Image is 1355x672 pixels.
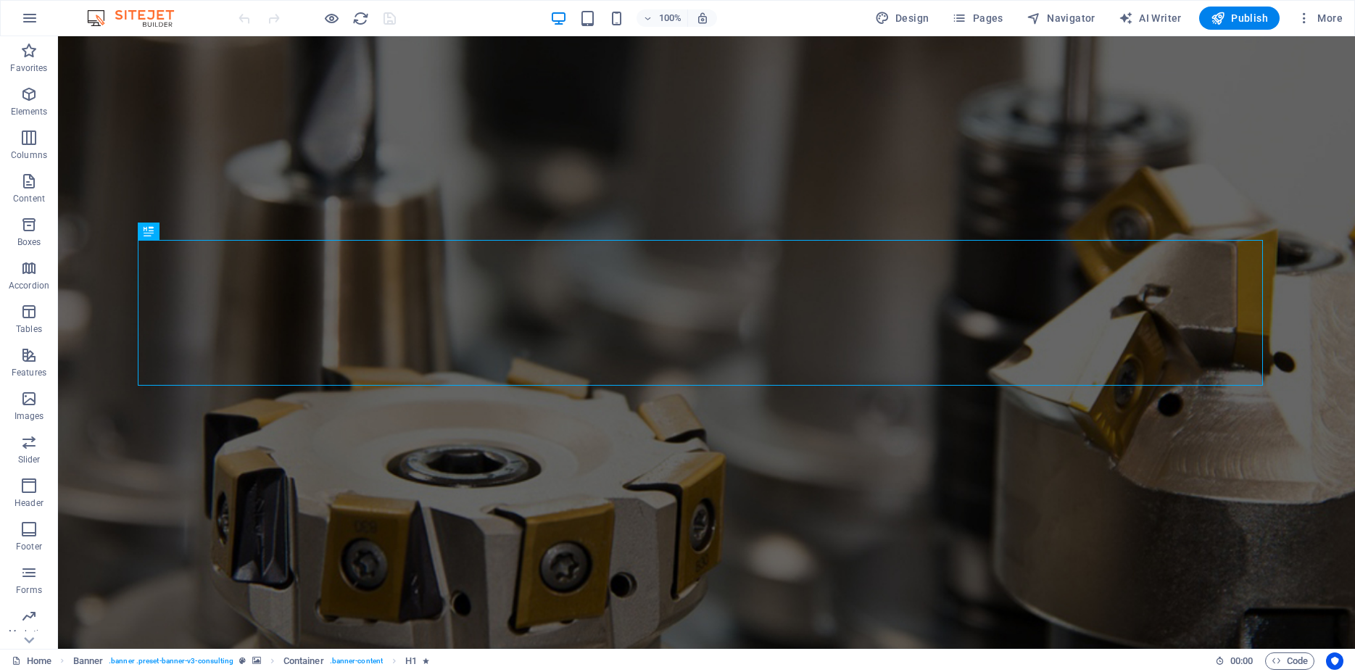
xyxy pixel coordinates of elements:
p: Features [12,367,46,378]
p: Content [13,193,45,204]
i: This element contains a background [252,657,261,665]
h6: 100% [658,9,681,27]
span: . banner .preset-banner-v3-consulting [109,652,233,670]
span: Publish [1211,11,1268,25]
span: Code [1272,652,1308,670]
span: 00 00 [1230,652,1253,670]
p: Header [14,497,43,509]
p: Accordion [9,280,49,291]
span: Design [875,11,929,25]
button: Publish [1199,7,1280,30]
button: Navigator [1021,7,1101,30]
span: Click to select. Double-click to edit [283,652,324,670]
span: . banner-content [330,652,383,670]
p: Boxes [17,236,41,248]
i: Element contains an animation [423,657,429,665]
p: Tables [16,323,42,335]
button: AI Writer [1113,7,1188,30]
button: reload [352,9,369,27]
button: Design [869,7,935,30]
h6: Session time [1215,652,1254,670]
p: Columns [11,149,47,161]
span: : [1240,655,1243,666]
button: Usercentrics [1326,652,1343,670]
span: Click to select. Double-click to edit [405,652,417,670]
p: Forms [16,584,42,596]
p: Images [14,410,44,422]
span: Click to select. Double-click to edit [73,652,104,670]
i: This element is a customizable preset [239,657,246,665]
span: Pages [952,11,1003,25]
span: Navigator [1027,11,1095,25]
i: On resize automatically adjust zoom level to fit chosen device. [696,12,709,25]
div: Design (Ctrl+Alt+Y) [869,7,935,30]
button: Click here to leave preview mode and continue editing [323,9,340,27]
i: Reload page [352,10,369,27]
p: Slider [18,454,41,465]
button: More [1291,7,1348,30]
p: Elements [11,106,48,117]
nav: breadcrumb [73,652,430,670]
button: Pages [946,7,1008,30]
span: More [1297,11,1343,25]
span: AI Writer [1119,11,1182,25]
button: 100% [637,9,688,27]
button: Code [1265,652,1314,670]
p: Favorites [10,62,47,74]
img: Editor Logo [83,9,192,27]
p: Footer [16,541,42,552]
p: Marketing [9,628,49,639]
a: Click to cancel selection. Double-click to open Pages [12,652,51,670]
